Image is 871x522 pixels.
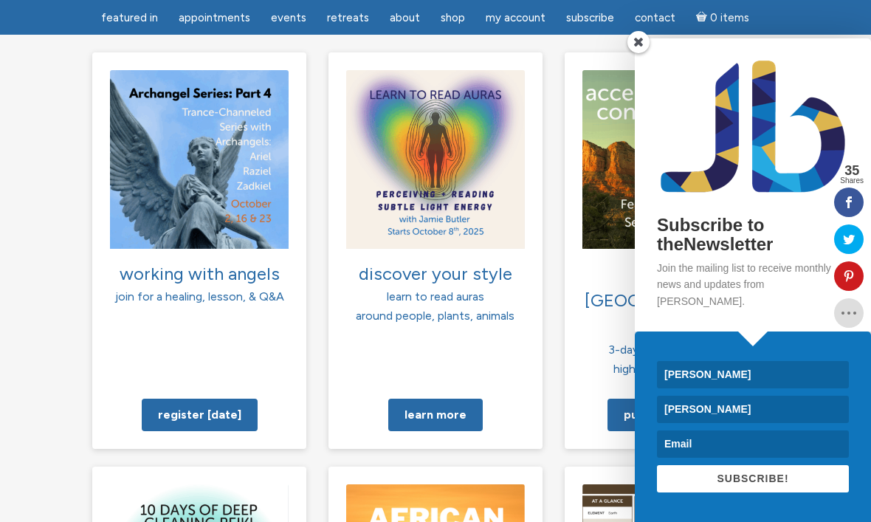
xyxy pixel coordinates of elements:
[390,11,420,24] span: About
[696,11,710,24] i: Cart
[657,260,849,309] p: Join the mailing list to receive monthly news and updates from [PERSON_NAME].
[179,11,250,24] span: Appointments
[115,289,284,303] span: join for a healing, lesson, & Q&A
[657,396,849,423] input: Last Name
[717,473,788,484] span: SUBSCRIBE!
[388,399,483,431] a: Learn more
[381,4,429,32] a: About
[120,263,280,284] span: working with angels
[566,11,614,24] span: Subscribe
[687,2,758,32] a: Cart0 items
[657,465,849,492] button: SUBSCRIBE!
[657,216,849,255] h2: Subscribe to theNewsletter
[101,11,158,24] span: featured in
[840,164,864,177] span: 35
[142,399,258,431] a: Register [DATE]
[441,11,465,24] span: Shop
[432,4,474,32] a: Shop
[657,430,849,458] input: Email
[271,11,306,24] span: Events
[635,11,675,24] span: Contact
[170,4,259,32] a: Appointments
[557,4,623,32] a: Subscribe
[710,13,749,24] span: 0 items
[626,4,684,32] a: Contact
[356,309,514,323] span: around people, plants, animals
[262,4,315,32] a: Events
[318,4,378,32] a: Retreats
[840,177,864,185] span: Shares
[657,361,849,388] input: First Name
[486,11,545,24] span: My Account
[327,11,369,24] span: Retreats
[92,4,167,32] a: featured in
[359,263,512,284] span: discover your style
[387,289,484,303] span: learn to read auras
[477,4,554,32] a: My Account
